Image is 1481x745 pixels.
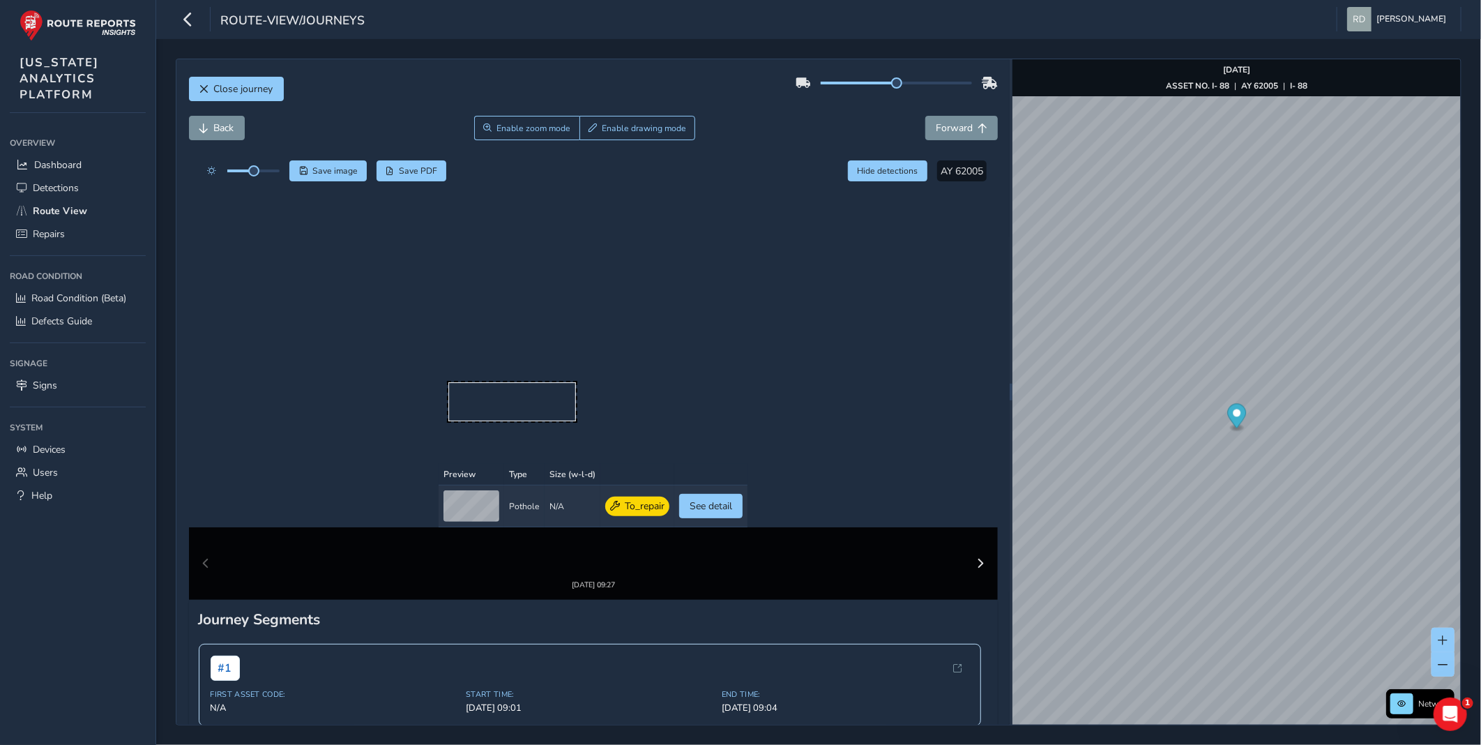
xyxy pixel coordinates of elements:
strong: AY 62005 [1241,80,1278,91]
button: Draw [579,116,696,140]
span: Save image [312,165,358,176]
span: Start Time: [466,368,713,378]
div: System [10,417,146,438]
a: Road Condition (Beta) [10,287,146,310]
span: First Asset Code: [211,368,458,378]
a: Devices [10,438,146,461]
div: Overview [10,133,146,153]
span: [PERSON_NAME] [1376,7,1446,31]
span: End Time: [722,640,969,651]
strong: [DATE] [1223,64,1250,75]
span: Start Time: [466,458,713,469]
span: Enable drawing mode [602,123,686,134]
span: Network [1418,698,1450,709]
span: See detail [690,202,732,215]
button: [PERSON_NAME] [1347,7,1451,31]
span: # 1 [211,334,240,359]
span: [DATE] 09:04 [722,380,969,393]
div: Road Condition [10,266,146,287]
div: Signage [10,353,146,374]
span: First Asset Code: [211,640,458,651]
span: Close journey [214,82,273,96]
span: [DATE] 09:08 [466,471,713,483]
a: Repairs [10,223,146,246]
span: [DATE] 10:06 [466,562,713,574]
span: # 3 [211,516,240,541]
img: diamond-layout [1347,7,1372,31]
span: [DATE] 11:07 [466,653,713,665]
button: Back [189,116,245,140]
div: [DATE] 09:27 [551,253,636,263]
span: AY 62005 [941,165,983,178]
div: Map marker [1228,404,1247,432]
span: Route View [33,204,87,218]
span: Devices [33,443,66,456]
span: I- 39 [211,653,458,665]
a: Detections [10,176,146,200]
span: Repairs [33,227,65,241]
span: Enable zoom mode [496,123,570,134]
span: First Asset Code: [211,549,458,559]
strong: ASSET NO. I- 88 [1166,80,1229,91]
a: Help [10,484,146,507]
span: Road Condition (Beta) [31,292,126,305]
span: Help [31,489,52,502]
span: Save PDF [399,165,437,176]
span: [DATE] 09:53 [722,471,969,483]
span: Start Time: [466,549,713,559]
span: # 2 [211,425,240,450]
span: End Time: [722,458,969,469]
span: End Time: [722,549,969,559]
td: N/A [545,188,600,229]
button: See detail [679,196,743,220]
span: [DATE] 10:58 [722,562,969,574]
img: Thumbnail frame [551,239,636,253]
span: Signs [33,379,57,392]
button: Zoom [474,116,579,140]
span: # 4 [211,607,240,632]
a: Users [10,461,146,484]
span: Back [214,121,234,135]
div: | | [1166,80,1307,91]
span: First Asset Code: [211,458,458,469]
span: Defects Guide [31,315,92,328]
strong: I- 88 [1290,80,1307,91]
img: rr logo [20,10,136,41]
span: End Time: [722,368,969,378]
a: Signs [10,374,146,397]
span: [DATE] 13:10 [722,653,969,665]
iframe: Intercom live chat [1434,698,1467,731]
span: I- 88 [211,562,458,574]
span: 1 [1462,698,1473,709]
button: Close journey [189,77,284,101]
button: Forward [925,116,998,140]
span: Current [247,430,294,446]
a: Route View [10,200,146,223]
span: Users [33,466,58,479]
button: Hide detections [848,160,927,181]
span: Detections [33,181,79,195]
div: Journey Segments [199,288,988,308]
span: [US_STATE] ANALYTICS PLATFORM [20,54,99,103]
span: Hide detections [858,165,918,176]
span: To_repair [625,201,664,216]
span: Start Time: [466,640,713,651]
button: Save [289,160,367,181]
span: Dashboard [34,158,82,172]
a: Dashboard [10,153,146,176]
span: [PERSON_NAME] Ave [211,471,458,483]
span: Forward [936,121,973,135]
span: [DATE] 09:01 [466,380,713,393]
button: PDF [377,160,447,181]
td: Pothole [504,188,545,229]
span: route-view/journeys [220,12,365,31]
span: N/A [211,380,458,393]
a: Defects Guide [10,310,146,333]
